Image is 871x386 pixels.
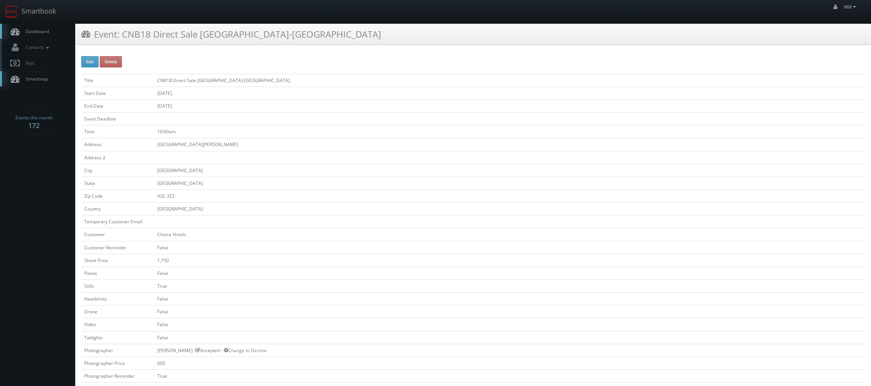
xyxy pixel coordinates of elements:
[81,318,154,331] td: Video
[154,305,865,318] td: False
[154,331,865,344] td: False
[81,151,154,164] td: Address 2
[81,177,154,189] td: State
[154,189,865,202] td: H2L 3Z3
[81,241,154,254] td: Customer Reminder
[154,254,865,267] td: 1,750
[22,76,48,82] span: Smartmap
[81,254,154,267] td: Shoot Price
[81,113,154,125] td: Event Deadline
[22,44,51,50] span: Contacts
[81,74,154,87] td: Title
[154,279,865,292] td: True
[154,99,865,112] td: [DATE]
[22,28,49,35] span: Dashboard
[224,347,267,354] a: Change to Decline
[154,125,865,138] td: 10:00am
[81,357,154,369] td: Photographer Price
[22,60,35,66] span: Bids
[81,125,154,138] td: Time
[81,99,154,112] td: End Date
[81,56,99,67] button: Edit
[81,344,154,357] td: Photographer
[81,87,154,99] td: Start Date
[81,203,154,215] td: Country
[154,74,865,87] td: CNB18 Direct Sale [GEOGRAPHIC_DATA]-[GEOGRAPHIC_DATA]
[100,56,122,67] button: Delete
[81,267,154,279] td: Panos
[81,305,154,318] td: Drone
[6,6,18,18] img: smartbook-logo.png
[154,228,865,241] td: Choice Hotels
[154,318,865,331] td: False
[154,267,865,279] td: False
[154,164,865,177] td: [GEOGRAPHIC_DATA]
[154,203,865,215] td: [GEOGRAPHIC_DATA]
[154,138,865,151] td: [GEOGRAPHIC_DATA][PERSON_NAME]
[154,241,865,254] td: False
[81,293,154,305] td: Headshots
[81,189,154,202] td: Zip Code
[81,279,154,292] td: Stills
[28,121,40,130] strong: 172
[81,369,154,382] td: Photographer Reminder
[154,293,865,305] td: False
[15,114,53,122] span: Events this month
[154,357,865,369] td: 600
[81,138,154,151] td: Address
[81,228,154,241] td: Customer
[81,164,154,177] td: City
[81,27,381,41] h3: Event: CNB18 Direct Sale [GEOGRAPHIC_DATA]-[GEOGRAPHIC_DATA]
[81,215,154,228] td: Temporary Customer Email
[154,177,865,189] td: [GEOGRAPHIC_DATA]
[81,331,154,344] td: Twilights
[154,344,865,357] td: [PERSON_NAME] - Accepted --
[154,369,865,382] td: True
[154,87,865,99] td: [DATE]
[844,4,858,10] span: Will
